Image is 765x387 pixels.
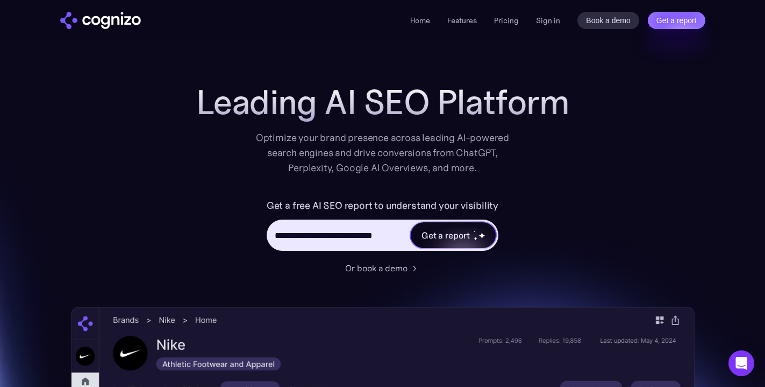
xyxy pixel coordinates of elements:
[410,221,497,249] a: Get a reportstarstarstar
[421,229,470,242] div: Get a report
[267,197,498,214] label: Get a free AI SEO report to understand your visibility
[577,12,639,29] a: Book a demo
[60,12,141,29] img: cognizo logo
[728,350,754,376] div: Open Intercom Messenger
[474,237,477,241] img: star
[345,262,407,275] div: Or book a demo
[196,83,569,122] h1: Leading AI SEO Platform
[536,14,560,27] a: Sign in
[267,197,498,256] form: Hero URL Input Form
[494,16,519,25] a: Pricing
[410,16,430,25] a: Home
[345,262,420,275] a: Or book a demo
[474,230,475,232] img: star
[60,12,141,29] a: home
[478,232,485,239] img: star
[251,130,515,175] div: Optimize your brand presence across leading AI-powered search engines and drive conversions from ...
[447,16,477,25] a: Features
[648,12,705,29] a: Get a report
